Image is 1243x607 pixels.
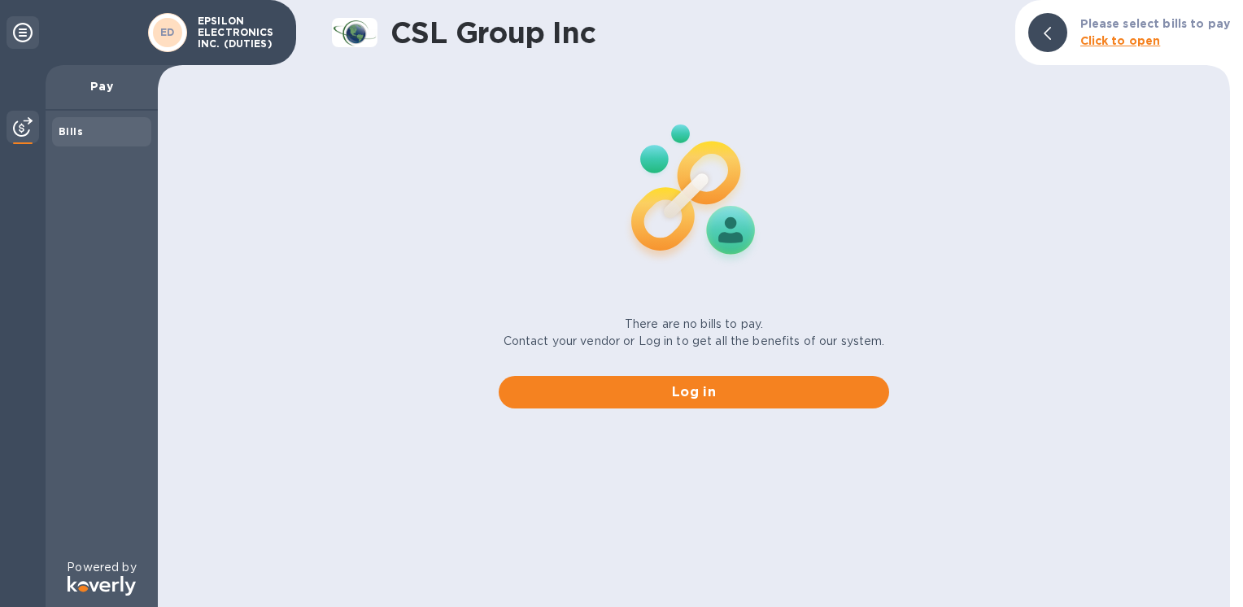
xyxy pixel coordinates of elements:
[198,15,279,50] p: EPSILON ELECTRONICS INC. (DUTIES)
[504,316,885,350] p: There are no bills to pay. Contact your vendor or Log in to get all the benefits of our system.
[67,559,136,576] p: Powered by
[512,382,876,402] span: Log in
[499,376,889,408] button: Log in
[59,125,83,138] b: Bills
[390,15,1002,50] h1: CSL Group Inc
[1080,34,1161,47] b: Click to open
[1080,17,1230,30] b: Please select bills to pay
[160,26,175,38] b: ED
[68,576,136,596] img: Logo
[59,78,145,94] p: Pay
